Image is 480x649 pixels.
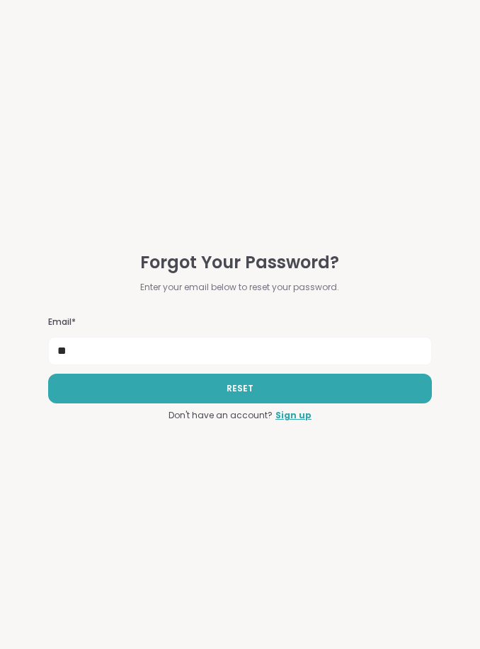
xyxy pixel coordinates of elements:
span: Forgot Your Password? [140,250,339,275]
a: Sign up [275,409,312,422]
span: Enter your email below to reset your password. [140,281,339,294]
span: RESET [227,382,253,395]
h3: Email* [48,316,432,328]
button: RESET [48,374,432,403]
span: Don't have an account? [168,409,273,422]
